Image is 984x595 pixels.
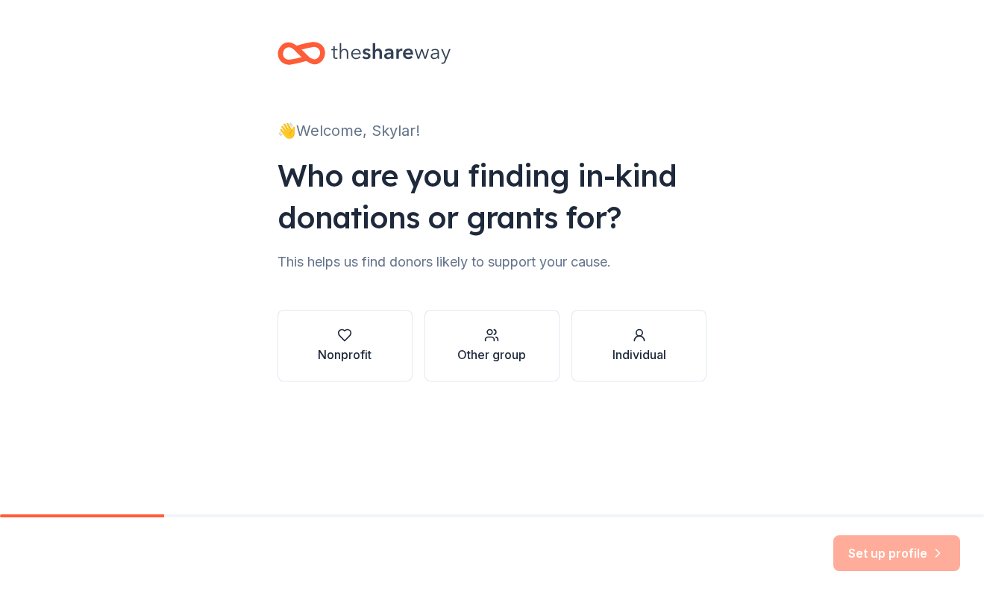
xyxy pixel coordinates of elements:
div: Individual [612,346,666,364]
div: Other group [457,346,526,364]
button: Other group [424,310,560,381]
div: This helps us find donors likely to support your cause. [278,250,707,274]
div: Nonprofit [318,346,372,364]
button: Nonprofit [278,310,413,381]
div: 👋 Welcome, Skylar! [278,119,707,143]
div: Who are you finding in-kind donations or grants for? [278,155,707,238]
button: Individual [571,310,706,381]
